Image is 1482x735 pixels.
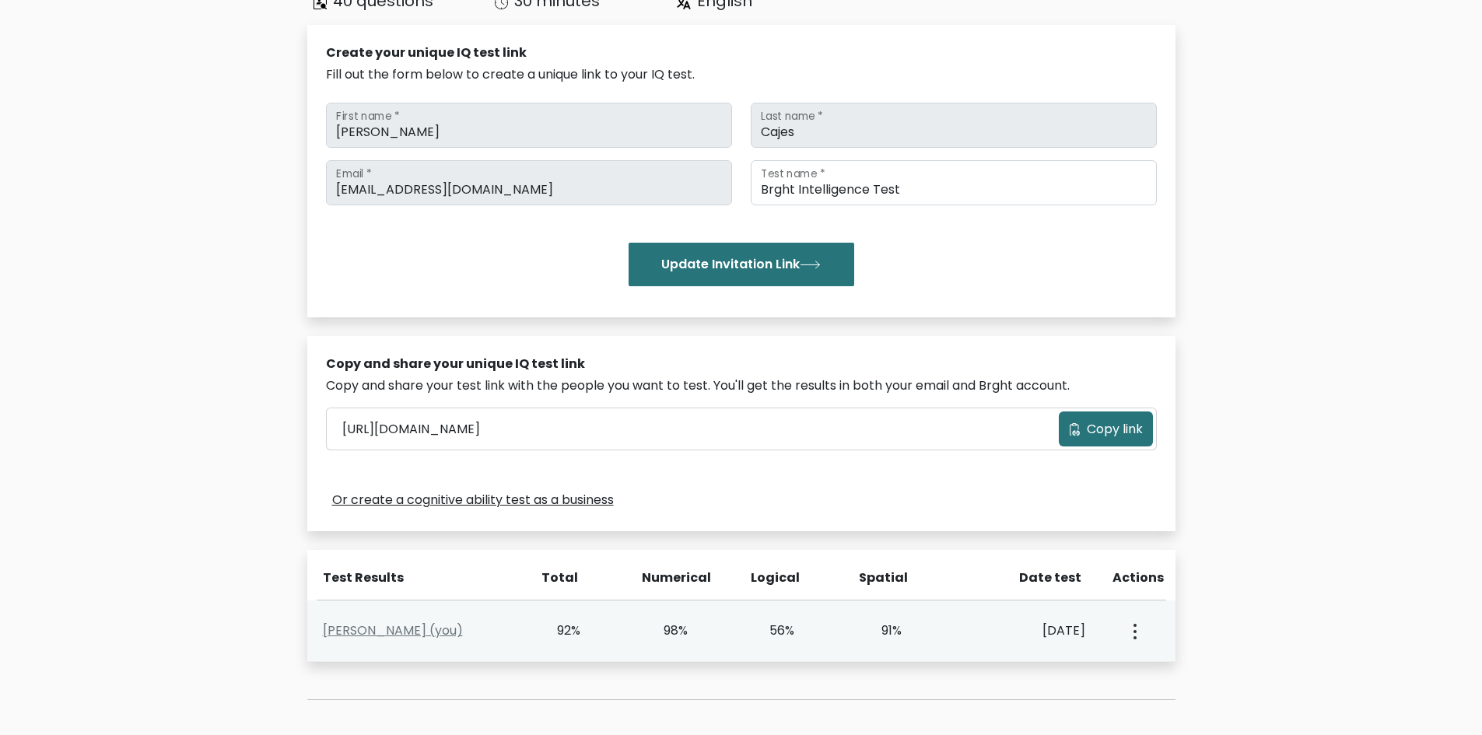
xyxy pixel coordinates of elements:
input: First name [326,103,732,148]
div: Copy and share your test link with the people you want to test. You'll get the results in both yo... [326,376,1157,395]
button: Copy link [1059,411,1153,446]
button: Update Invitation Link [629,243,854,286]
div: Test Results [323,569,515,587]
input: Last name [751,103,1157,148]
div: Actions [1112,569,1166,587]
div: Total [534,569,579,587]
div: 92% [537,621,581,640]
input: Test name [751,160,1157,205]
div: [DATE] [965,621,1085,640]
div: Date test [968,569,1094,587]
a: [PERSON_NAME] (you) [323,621,463,639]
div: 56% [751,621,795,640]
div: 91% [857,621,902,640]
input: Email [326,160,732,205]
div: Spatial [859,569,904,587]
div: Numerical [642,569,687,587]
div: Logical [751,569,796,587]
div: Copy and share your unique IQ test link [326,355,1157,373]
span: Copy link [1087,420,1143,439]
div: Fill out the form below to create a unique link to your IQ test. [326,65,1157,84]
div: 98% [643,621,688,640]
div: Create your unique IQ test link [326,44,1157,62]
a: Or create a cognitive ability test as a business [332,491,614,509]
